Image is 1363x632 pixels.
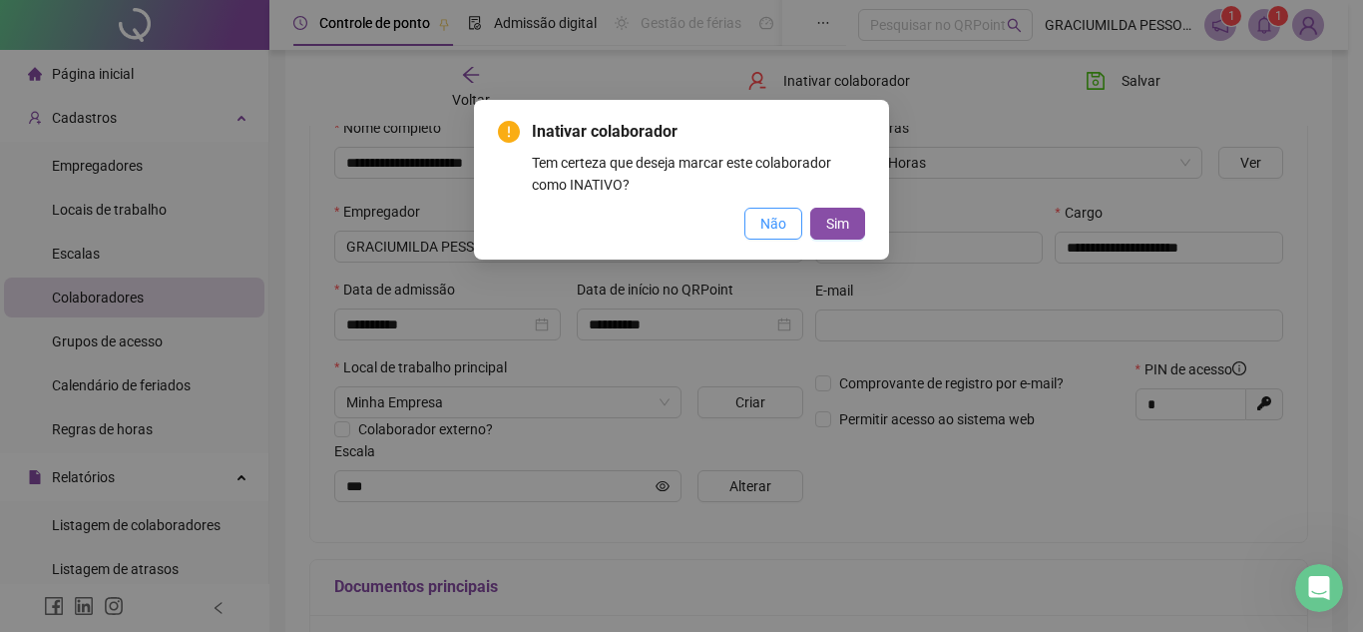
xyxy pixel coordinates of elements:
span: Inativar colaborador [532,120,865,144]
span: exclamation-circle [498,121,520,143]
div: Tem certeza que deseja marcar este colaborador como INATIVO? [532,152,865,196]
button: Não [744,208,802,240]
button: Sim [810,208,865,240]
span: Não [760,213,786,235]
span: Sim [826,213,849,235]
iframe: Intercom live chat [1295,564,1343,612]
